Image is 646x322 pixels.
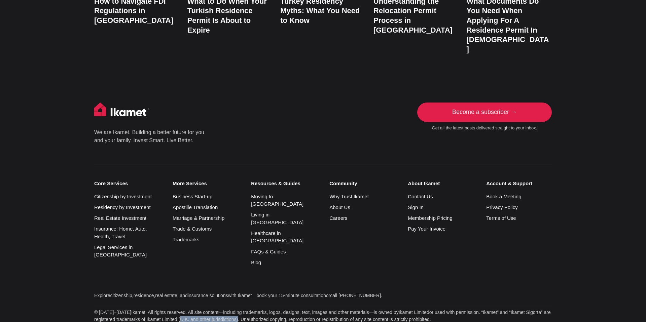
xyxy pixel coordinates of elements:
[173,215,224,221] a: Marriage & Partnership
[94,244,147,258] a: Legal Services in [GEOGRAPHIC_DATA]
[408,204,424,210] a: Sign In
[511,310,541,315] a: Ikamet Sigorta
[251,212,303,225] a: Living in [GEOGRAPHIC_DATA]
[251,194,303,207] a: Moving to [GEOGRAPHIC_DATA]
[399,310,429,315] a: Ikamet Limited
[94,103,149,119] img: Ikamet home
[330,293,381,298] a: call [PHONE_NUMBER]
[408,194,433,199] a: Contact Us
[251,230,303,244] a: Healthcare in [GEOGRAPHIC_DATA]
[251,259,261,265] a: Blog
[408,226,445,232] a: Pay Your Invoice
[483,310,497,315] a: Ikamet
[329,204,350,210] a: About Us
[94,226,147,239] a: Insurance: Home, Auto, Health, Travel
[173,194,212,199] a: Business Start-up
[417,103,552,122] a: Become a subscriber →
[173,237,199,242] a: Trademarks
[486,215,516,221] a: Terms of Use
[94,194,152,199] a: Citizenship by Investment
[134,293,154,298] a: residence
[251,249,286,254] a: FAQs & Guides
[417,125,552,131] small: Get all the latest posts delivered straight to your inbox.
[155,293,177,298] a: real estate
[486,180,552,187] small: Account & Support
[329,180,395,187] small: Community
[188,293,228,298] a: insurance solutions
[486,204,517,210] a: Privacy Policy
[251,180,317,187] small: Resources & Guides
[173,180,238,187] small: More Services
[131,310,145,315] a: Ikamet
[408,215,453,221] a: Membership Pricing
[94,292,552,299] p: Explore , , , and with Ikamet— or .
[94,128,205,145] p: We are Ikamet. Building a better future for you and your family. Invest Smart. Live Better.
[486,194,521,199] a: Book a Meeting
[94,180,160,187] small: Core Services
[110,293,132,298] a: citizenship
[173,226,212,232] a: Trade & Customs
[329,194,369,199] a: Why Trust Ikamet
[408,180,473,187] small: About Ikamet
[94,215,146,221] a: Real Estate Investment
[329,215,347,221] a: Careers
[94,204,151,210] a: Residency by Investment
[257,293,326,298] a: book your 15-minute consultation
[173,204,218,210] a: Apostille Translation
